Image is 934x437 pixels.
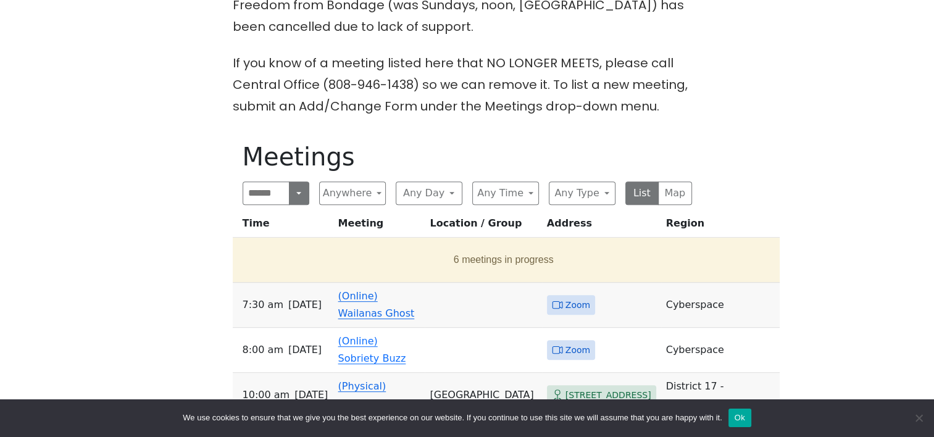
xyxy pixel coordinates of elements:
button: Search [289,181,309,205]
span: [STREET_ADDRESS] [565,388,651,403]
button: Ok [728,409,751,427]
span: [DATE] [288,296,322,314]
button: Any Time [472,181,539,205]
input: Search [243,181,290,205]
button: Anywhere [319,181,386,205]
td: District 17 - [GEOGRAPHIC_DATA] [661,373,780,418]
th: Region [661,215,780,238]
th: Location / Group [425,215,541,238]
button: Any Day [396,181,462,205]
span: Zoom [565,343,590,358]
button: List [625,181,659,205]
a: (Physical) Sobriety 101 [338,380,401,409]
span: [DATE] [288,341,322,359]
th: Meeting [333,215,425,238]
th: Address [542,215,661,238]
td: Cyberspace [661,328,780,373]
a: (Online) Wailanas Ghost [338,290,415,319]
button: 6 meetings in progress [238,243,770,277]
span: [DATE] [294,386,328,404]
span: No [912,412,925,424]
p: If you know of a meeting listed here that NO LONGER MEETS, please call Central Office (808-946-14... [233,52,702,117]
td: [GEOGRAPHIC_DATA] [425,373,541,418]
span: Zoom [565,298,590,313]
h1: Meetings [243,142,692,172]
span: 8:00 AM [243,341,283,359]
td: Cyberspace [661,283,780,328]
span: We use cookies to ensure that we give you the best experience on our website. If you continue to ... [183,412,722,424]
a: (Online) Sobriety Buzz [338,335,406,364]
button: Map [658,181,692,205]
button: Any Type [549,181,615,205]
span: 10:00 AM [243,386,290,404]
th: Time [233,215,333,238]
span: 7:30 AM [243,296,283,314]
